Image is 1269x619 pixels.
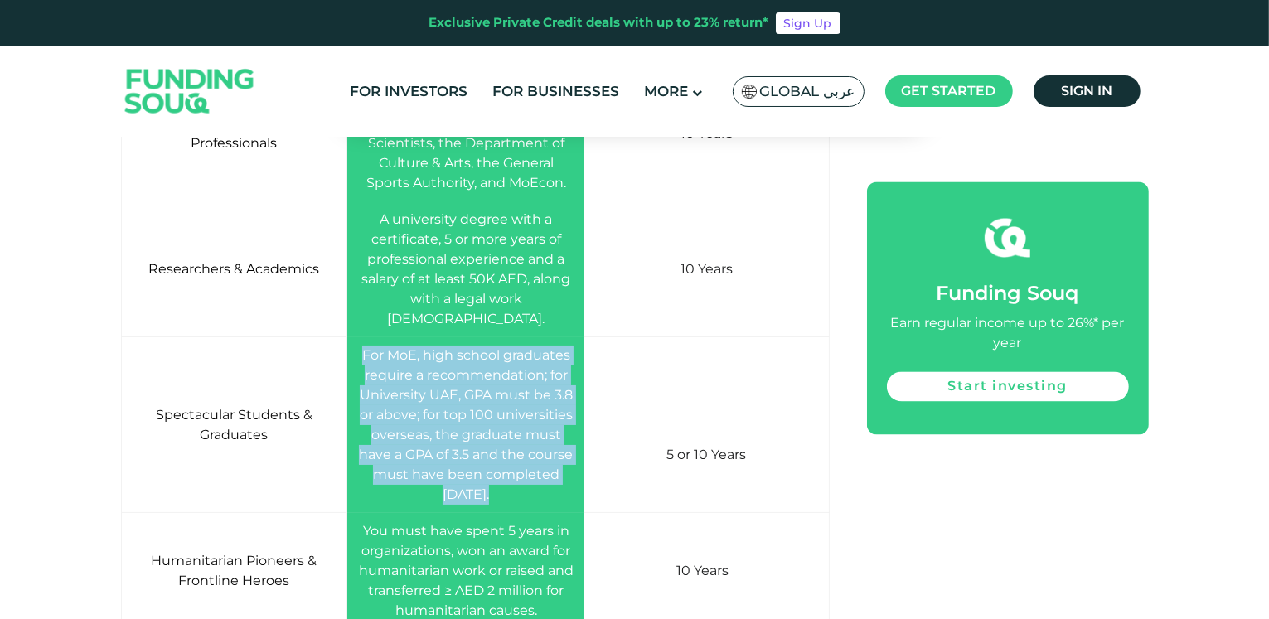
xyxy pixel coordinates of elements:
img: SA Flag [742,85,757,99]
span: 10 Years [676,563,729,578]
span: Global عربي [760,82,855,101]
span: Sign in [1061,83,1112,99]
span: 10 Years [681,125,733,141]
a: Sign in [1034,75,1141,107]
div: Exclusive Private Credit deals with up to 23% return* [429,13,769,32]
span: You must have spent 5 years in organizations, won an award for humanitarian work or raised and tr... [359,523,574,618]
a: Start investing [887,372,1129,402]
span: For MoE, high school graduates require a recommendation; for University UAE, GPA must be 3.8 or a... [359,347,573,502]
span: A university degree with a certificate, 5 or more years of professional experience and a salary o... [361,211,570,326]
span: Spectacular Students & Graduates [156,407,312,442]
span: Humanitarian Pioneers & Frontline Heroes [151,553,317,588]
span: 10 Years [681,261,733,277]
div: Earn regular income up to 26%* per year [887,314,1129,354]
img: Logo [109,50,271,133]
a: Sign Up [776,12,840,34]
span: Researchers & Academics [148,261,319,277]
a: For Investors [346,78,472,105]
span: More [644,83,688,99]
a: For Businesses [488,78,623,105]
img: fsicon [985,215,1030,261]
span: Funding Souq [937,282,1079,306]
span: 5 or 10 Years [666,447,746,462]
span: Specialized Talents & Professionals [165,115,303,151]
span: Concrete approvals or recommendations made by the MoH, Emirates Council of Scientists, the Depart... [360,75,573,191]
span: Get started [902,83,996,99]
